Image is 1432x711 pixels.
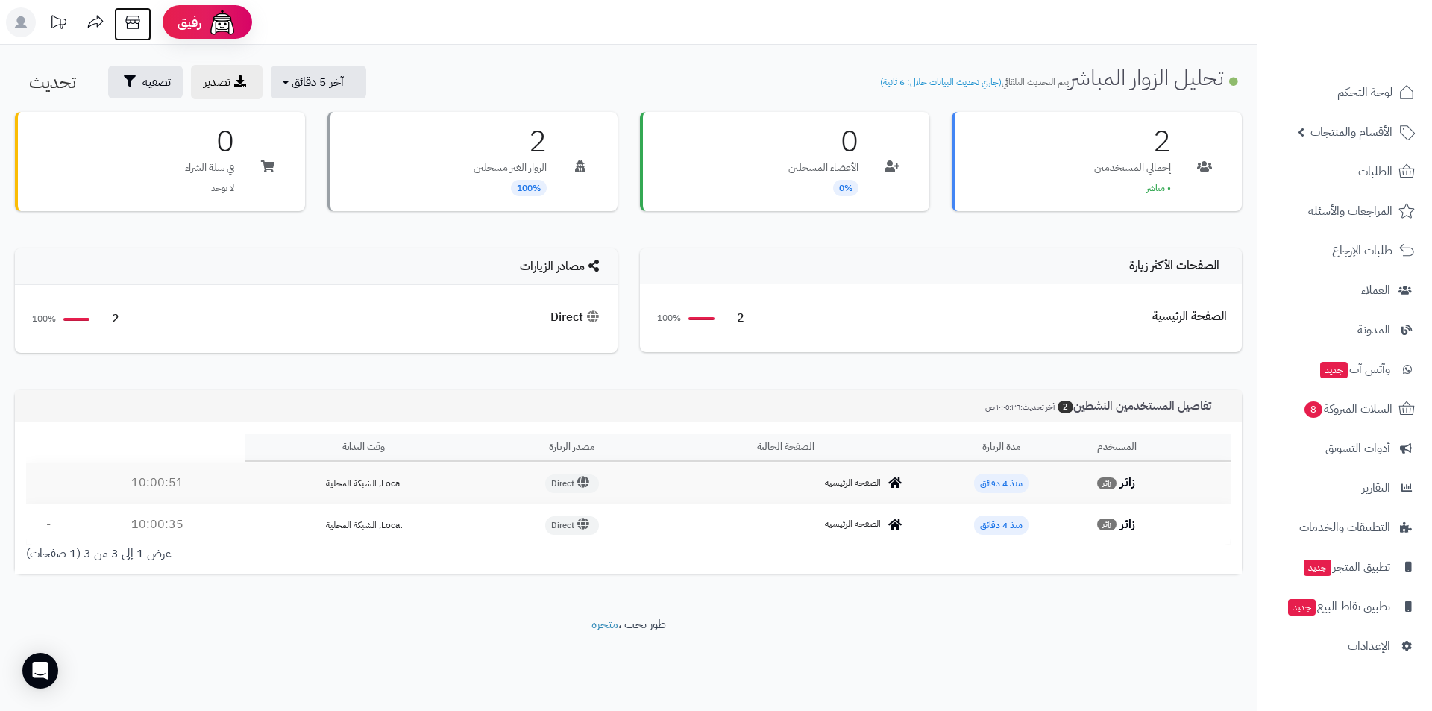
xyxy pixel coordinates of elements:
a: التطبيقات والخدمات [1266,510,1423,545]
button: آخر 5 دقائق [271,66,366,98]
span: التطبيقات والخدمات [1299,517,1390,538]
span: جديد [1320,362,1348,378]
span: 100% [511,180,547,196]
h4: الصفحات الأكثر زيارة [655,260,1228,273]
span: طلبات الإرجاع [1332,240,1392,261]
span: - [46,474,51,492]
a: تطبيق نقاط البيعجديد [1266,589,1423,624]
a: الإعدادات [1266,628,1423,664]
span: 8 [1304,401,1322,418]
small: آخر تحديث: [985,401,1055,413]
img: ai-face.png [207,7,237,37]
td: 10:00:51 [71,463,245,504]
span: الصفحة الرئيسية [825,518,881,530]
span: تطبيق المتجر [1302,557,1390,577]
h1: تحليل الزوار المباشر [880,65,1242,90]
span: - [46,516,51,533]
span: جديد [1304,560,1331,576]
span: Direct [545,516,599,535]
small: يتم التحديث التلقائي [880,75,1069,89]
div: عرض 1 إلى 3 من 3 (1 صفحات) [15,545,629,563]
a: تصدير [191,65,263,99]
a: المدونة [1266,312,1423,348]
a: التقارير [1266,470,1423,506]
h3: 2 [474,127,547,157]
span: آخر 5 دقائق [292,73,344,91]
span: Local, الشبكة المحلية [326,519,402,532]
a: تطبيق المتجرجديد [1266,549,1423,585]
th: الصفحة الحالية [661,434,911,462]
span: لوحة التحكم [1337,82,1392,103]
span: جديد [1288,599,1316,616]
th: وقت البداية [245,434,483,462]
a: العملاء [1266,272,1423,308]
a: السلات المتروكة8 [1266,391,1423,427]
a: لوحة التحكم [1266,75,1423,110]
span: تحديث [29,69,76,95]
p: إجمالي المستخدمين [1094,160,1171,175]
span: لا يوجد [211,181,234,195]
span: 2 [97,310,119,328]
span: تصفية [142,73,171,91]
span: Local, الشبكة المحلية [326,477,402,490]
span: السلات المتروكة [1303,398,1392,419]
span: الإعدادات [1348,636,1390,657]
a: تحديثات المنصة [40,7,77,41]
div: الصفحة الرئيسية [1152,308,1227,325]
p: الأعضاء المسجلين [788,160,858,175]
span: 2 [1058,401,1073,413]
span: Direct [545,474,599,493]
span: • مباشر [1146,181,1171,195]
th: مصدر الزيارة [483,434,660,462]
h3: تفاصيل المستخدمين النشطين [974,399,1231,413]
span: منذ 4 دقائق [974,516,1029,535]
a: طلبات الإرجاع [1266,233,1423,269]
span: 100% [30,313,56,325]
span: المدونة [1357,319,1390,340]
span: منذ 4 دقائق [974,474,1029,493]
span: زائر [1097,519,1117,530]
span: التقارير [1362,477,1390,498]
strong: زائر [1120,516,1135,533]
span: رفيق [178,13,201,31]
span: المراجعات والأسئلة [1308,201,1392,222]
h3: 2 [1094,127,1171,157]
a: الطلبات [1266,154,1423,190]
h4: مصادر الزيارات [30,260,603,274]
a: أدوات التسويق [1266,430,1423,466]
span: الأقسام والمنتجات [1310,122,1392,142]
div: Direct [550,309,603,326]
span: الصفحة الرئيسية [825,477,881,489]
span: زائر [1097,477,1117,489]
span: الطلبات [1358,161,1392,182]
span: ١٠:٠٥:٣٦ ص [985,401,1020,413]
div: Open Intercom Messenger [22,653,58,689]
th: المستخدم [1091,434,1231,462]
strong: زائر [1120,474,1135,492]
td: 10:00:35 [71,504,245,545]
p: الزوار الغير مسجلين [474,160,547,175]
span: (جاري تحديث البيانات خلال: 6 ثانية) [880,75,1002,89]
button: تصفية [108,66,183,98]
p: في سلة الشراء [185,160,234,175]
span: تطبيق نقاط البيع [1287,596,1390,617]
span: 0% [833,180,858,196]
th: مدة الزيارة [911,434,1091,462]
h3: 0 [185,127,234,157]
span: العملاء [1361,280,1390,301]
a: متجرة [591,616,618,633]
a: وآتس آبجديد [1266,351,1423,387]
a: المراجعات والأسئلة [1266,193,1423,229]
span: 2 [722,310,744,327]
span: 100% [655,312,681,325]
h3: 0 [788,127,858,157]
span: أدوات التسويق [1325,438,1390,459]
span: وآتس آب [1319,359,1390,380]
button: تحديث [17,66,100,98]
